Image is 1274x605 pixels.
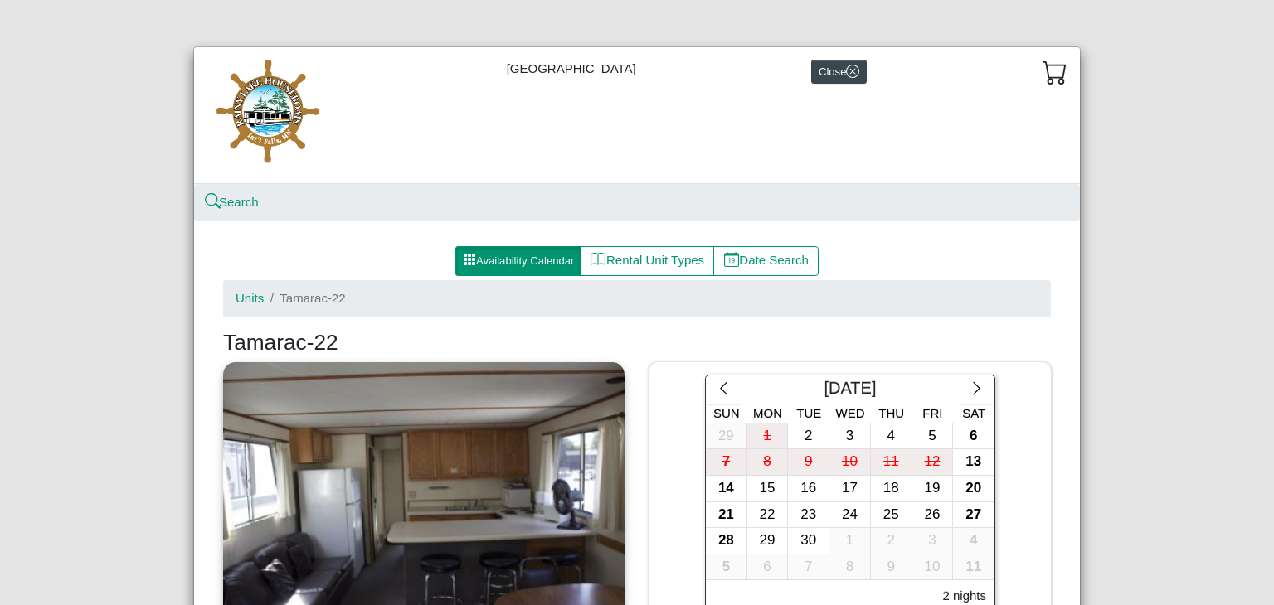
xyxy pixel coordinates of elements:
div: 15 [747,476,788,501]
button: 13 [953,449,994,476]
span: Thu [878,406,904,420]
div: 1 [747,423,788,449]
div: 8 [829,554,870,580]
div: 3 [829,423,870,449]
button: 19 [912,476,954,502]
span: Sun [713,406,740,420]
span: Tamarac-22 [280,291,345,305]
span: Fri [922,406,942,420]
div: 12 [912,449,953,475]
div: 11 [871,449,912,475]
button: 21 [706,502,747,529]
div: 27 [953,502,994,528]
button: 7 [788,554,829,581]
button: 1 [829,528,871,554]
button: 3 [829,423,871,450]
a: Units [236,291,264,305]
button: 25 [871,502,912,529]
svg: search [207,196,219,208]
div: 17 [829,476,870,501]
svg: book [591,252,606,268]
button: 12 [912,449,954,476]
button: 30 [788,528,829,554]
div: 26 [912,502,953,528]
a: searchSearch [207,195,259,209]
button: chevron right [959,375,994,405]
button: 6 [747,554,789,581]
span: Sat [962,406,985,420]
div: 14 [706,476,746,501]
svg: grid3x3 gap fill [463,253,476,266]
button: 4 [953,528,994,554]
button: 28 [706,528,747,554]
button: 14 [706,476,747,502]
button: 11 [871,449,912,476]
button: 7 [706,449,747,476]
div: 3 [912,528,953,554]
button: 22 [747,502,789,529]
div: 4 [953,528,994,554]
span: Mon [753,406,782,420]
button: 6 [953,423,994,450]
button: bookRental Unit Types [581,246,714,276]
div: 29 [706,423,746,449]
button: 15 [747,476,789,502]
div: 7 [706,449,746,475]
img: 55466189-bbd8-41c3-ab33-5e957c8145a3.jpg [207,60,331,171]
button: 24 [829,502,871,529]
div: 24 [829,502,870,528]
svg: cart [1043,60,1067,85]
div: 30 [788,528,829,554]
svg: chevron left [716,380,732,396]
button: 23 [788,502,829,529]
svg: calendar date [724,252,740,268]
div: 18 [871,476,912,501]
button: 27 [953,502,994,529]
div: 9 [871,554,912,580]
button: 9 [788,449,829,476]
div: 13 [953,449,994,475]
button: Closex circle [811,60,867,84]
div: 19 [912,476,953,501]
button: 2 [788,423,829,450]
div: [GEOGRAPHIC_DATA] [194,47,1080,184]
button: 1 [747,423,789,450]
button: 10 [829,449,871,476]
button: 8 [829,554,871,581]
div: 16 [788,476,829,501]
h6: 2 nights [942,588,986,603]
div: 4 [871,423,912,449]
button: 29 [706,423,747,450]
button: 2 [871,528,912,554]
span: Wed [836,406,865,420]
button: 11 [953,554,994,581]
div: 25 [871,502,912,528]
div: 28 [706,528,746,554]
h3: Tamarac-22 [223,330,1051,356]
div: 21 [706,502,746,528]
svg: x circle [846,65,859,78]
button: 3 [912,528,954,554]
div: 10 [912,554,953,580]
div: 5 [912,423,953,449]
button: 16 [788,476,829,502]
button: 4 [871,423,912,450]
div: 23 [788,502,829,528]
button: chevron left [706,375,742,405]
button: 10 [912,554,954,581]
div: 22 [747,502,788,528]
svg: chevron right [969,380,985,396]
div: 29 [747,528,788,554]
div: 20 [953,476,994,501]
span: Tue [796,406,821,420]
button: 8 [747,449,789,476]
div: 2 [871,528,912,554]
button: 9 [871,554,912,581]
button: 17 [829,476,871,502]
button: calendar dateDate Search [713,246,819,276]
div: 1 [829,528,870,554]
